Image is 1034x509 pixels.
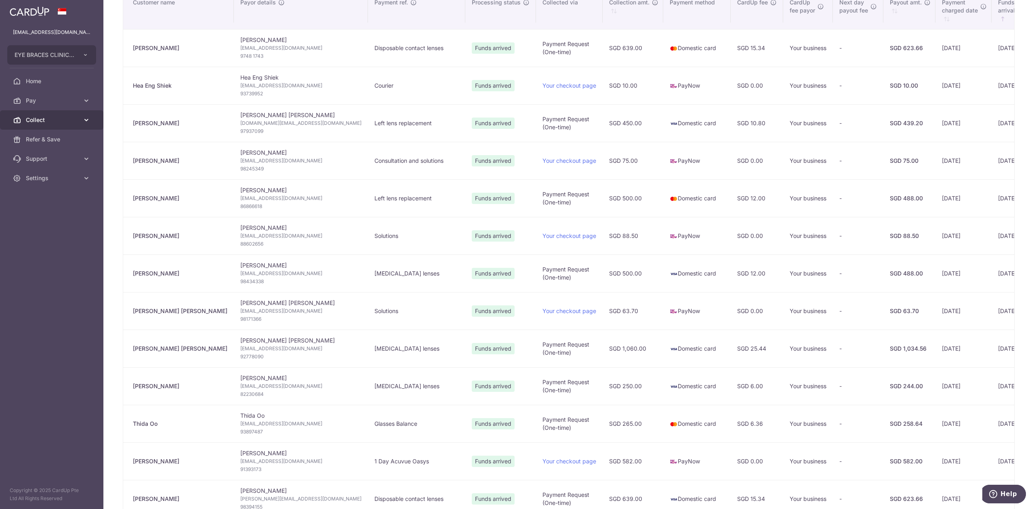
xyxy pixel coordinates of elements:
a: Your checkout page [542,157,596,164]
td: [PERSON_NAME] [234,367,368,405]
td: SGD 0.00 [731,217,783,254]
img: CardUp [10,6,49,16]
span: 91393173 [240,465,361,473]
span: 9748 1743 [240,52,361,60]
div: SGD 623.66 [890,495,929,503]
span: 98171366 [240,315,361,323]
td: SGD 500.00 [603,179,663,217]
td: Your business [783,104,833,142]
td: Domestic card [663,29,731,67]
span: Help [18,6,35,13]
td: [MEDICAL_DATA] lenses [368,330,465,367]
td: Left lens replacement [368,104,465,142]
span: [EMAIL_ADDRESS][DOMAIN_NAME] [240,345,361,353]
span: 98245349 [240,165,361,173]
td: [PERSON_NAME] [PERSON_NAME] [234,104,368,142]
td: Your business [783,217,833,254]
td: Domestic card [663,179,731,217]
td: SGD 10.80 [731,104,783,142]
span: Funds arrived [472,343,515,354]
span: Funds arrived [472,230,515,242]
td: [DATE] [935,29,992,67]
span: Funds arrived [472,305,515,317]
td: Your business [783,330,833,367]
td: [DATE] [935,67,992,104]
td: SGD 0.00 [731,142,783,179]
span: Funds arrived [472,193,515,204]
div: [PERSON_NAME] [133,232,227,240]
span: 86866618 [240,202,361,210]
td: SGD 582.00 [603,442,663,480]
td: [PERSON_NAME] [PERSON_NAME] [234,292,368,330]
td: [DATE] [935,104,992,142]
div: [PERSON_NAME] [PERSON_NAME] [133,345,227,353]
td: Payment Request (One-time) [536,29,603,67]
td: PayNow [663,292,731,330]
button: EYE BRACES CLINIC PTE. LTD. [7,45,96,65]
td: [DATE] [935,142,992,179]
span: Funds arrived [472,493,515,505]
td: Payment Request (One-time) [536,179,603,217]
span: Collect [26,116,79,124]
td: [DATE] [935,254,992,292]
td: Domestic card [663,367,731,405]
span: [EMAIL_ADDRESS][DOMAIN_NAME] [240,44,361,52]
div: [PERSON_NAME] [133,457,227,465]
td: Consultation and solutions [368,142,465,179]
span: 88602656 [240,240,361,248]
a: Your checkout page [542,232,596,239]
td: Hea Eng Shiek [234,67,368,104]
span: [EMAIL_ADDRESS][DOMAIN_NAME] [240,457,361,465]
td: - [833,442,883,480]
img: mastercard-sm-87a3fd1e0bddd137fecb07648320f44c262e2538e7db6024463105ddbc961eb2.png [670,420,678,428]
div: [PERSON_NAME] [133,194,227,202]
div: SGD 623.66 [890,44,929,52]
td: Your business [783,292,833,330]
td: PayNow [663,142,731,179]
td: Payment Request (One-time) [536,330,603,367]
span: Funds arrived [472,155,515,166]
div: SGD 488.00 [890,194,929,202]
span: [DOMAIN_NAME][EMAIL_ADDRESS][DOMAIN_NAME] [240,119,361,127]
span: Support [26,155,79,163]
div: SGD 244.00 [890,382,929,390]
td: Domestic card [663,254,731,292]
span: Funds arrived [472,118,515,129]
div: Thida Oo [133,420,227,428]
div: SGD 10.00 [890,82,929,90]
td: SGD 6.36 [731,405,783,442]
td: PayNow [663,67,731,104]
td: SGD 0.00 [731,442,783,480]
img: paynow-md-4fe65508ce96feda548756c5ee0e473c78d4820b8ea51387c6e4ad89e58a5e61.png [670,458,678,466]
div: SGD 582.00 [890,457,929,465]
span: 93897487 [240,428,361,436]
td: - [833,254,883,292]
span: [EMAIL_ADDRESS][DOMAIN_NAME] [240,307,361,315]
td: SGD 0.00 [731,292,783,330]
td: [DATE] [935,217,992,254]
td: - [833,29,883,67]
td: Your business [783,67,833,104]
a: Your checkout page [542,458,596,465]
div: SGD 258.64 [890,420,929,428]
div: SGD 75.00 [890,157,929,165]
span: [EMAIL_ADDRESS][DOMAIN_NAME] [240,269,361,278]
img: mastercard-sm-87a3fd1e0bddd137fecb07648320f44c262e2538e7db6024463105ddbc961eb2.png [670,44,678,53]
td: [MEDICAL_DATA] lenses [368,367,465,405]
span: 98434338 [240,278,361,286]
div: SGD 488.00 [890,269,929,278]
span: Funds arrived [472,42,515,54]
td: SGD 500.00 [603,254,663,292]
img: visa-sm-192604c4577d2d35970c8ed26b86981c2741ebd56154ab54ad91a526f0f24972.png [670,383,678,391]
td: SGD 12.00 [731,179,783,217]
span: [EMAIL_ADDRESS][DOMAIN_NAME] [240,82,361,90]
td: Payment Request (One-time) [536,104,603,142]
div: [PERSON_NAME] [133,382,227,390]
a: Your checkout page [542,307,596,314]
img: visa-sm-192604c4577d2d35970c8ed26b86981c2741ebd56154ab54ad91a526f0f24972.png [670,270,678,278]
img: paynow-md-4fe65508ce96feda548756c5ee0e473c78d4820b8ea51387c6e4ad89e58a5e61.png [670,157,678,165]
span: 92778090 [240,353,361,361]
iframe: Opens a widget where you can find more information [982,485,1026,505]
td: - [833,67,883,104]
